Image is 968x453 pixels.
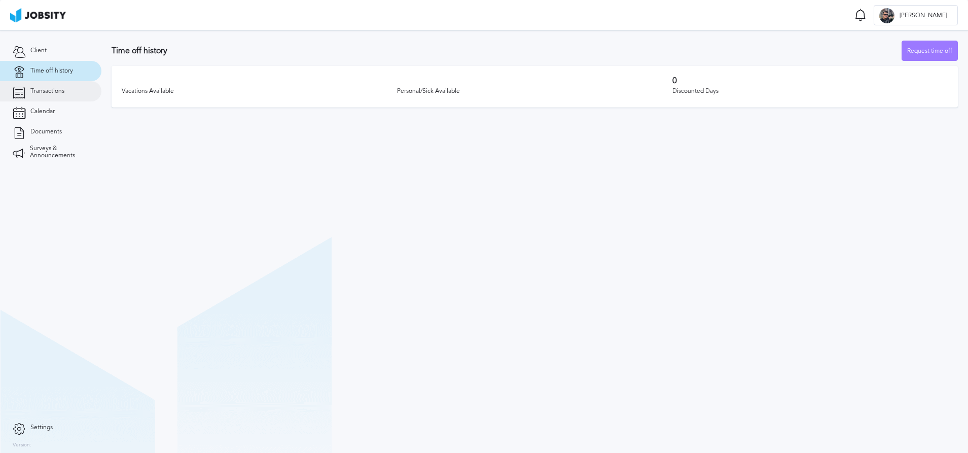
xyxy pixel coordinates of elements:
[30,424,53,431] span: Settings
[874,5,958,25] button: M[PERSON_NAME]
[30,88,64,95] span: Transactions
[30,145,89,159] span: Surveys & Announcements
[672,76,948,85] h3: 0
[894,12,952,19] span: [PERSON_NAME]
[672,88,948,95] div: Discounted Days
[30,47,47,54] span: Client
[879,8,894,23] div: M
[902,41,958,61] button: Request time off
[112,46,902,55] h3: Time off history
[13,442,31,448] label: Version:
[30,128,62,135] span: Documents
[30,108,55,115] span: Calendar
[397,88,672,95] div: Personal/Sick Available
[30,67,73,75] span: Time off history
[10,8,66,22] img: ab4bad089aa723f57921c736e9817d99.png
[122,88,397,95] div: Vacations Available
